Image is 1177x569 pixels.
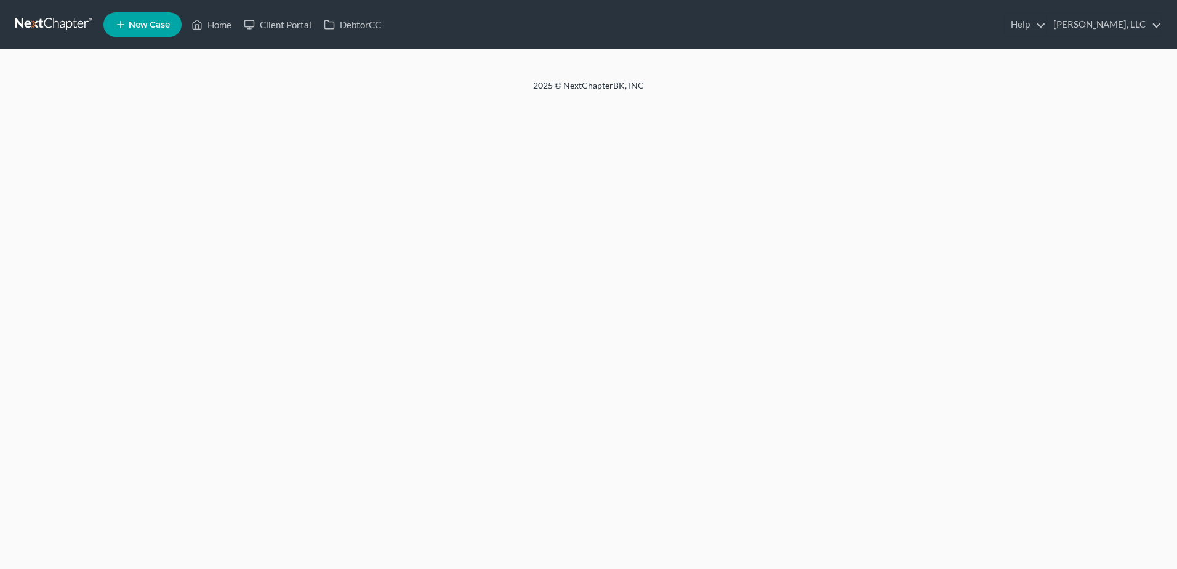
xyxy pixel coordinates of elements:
[1005,14,1046,36] a: Help
[103,12,182,37] new-legal-case-button: New Case
[318,14,387,36] a: DebtorCC
[238,14,318,36] a: Client Portal
[185,14,238,36] a: Home
[238,79,939,102] div: 2025 © NextChapterBK, INC
[1047,14,1162,36] a: [PERSON_NAME], LLC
